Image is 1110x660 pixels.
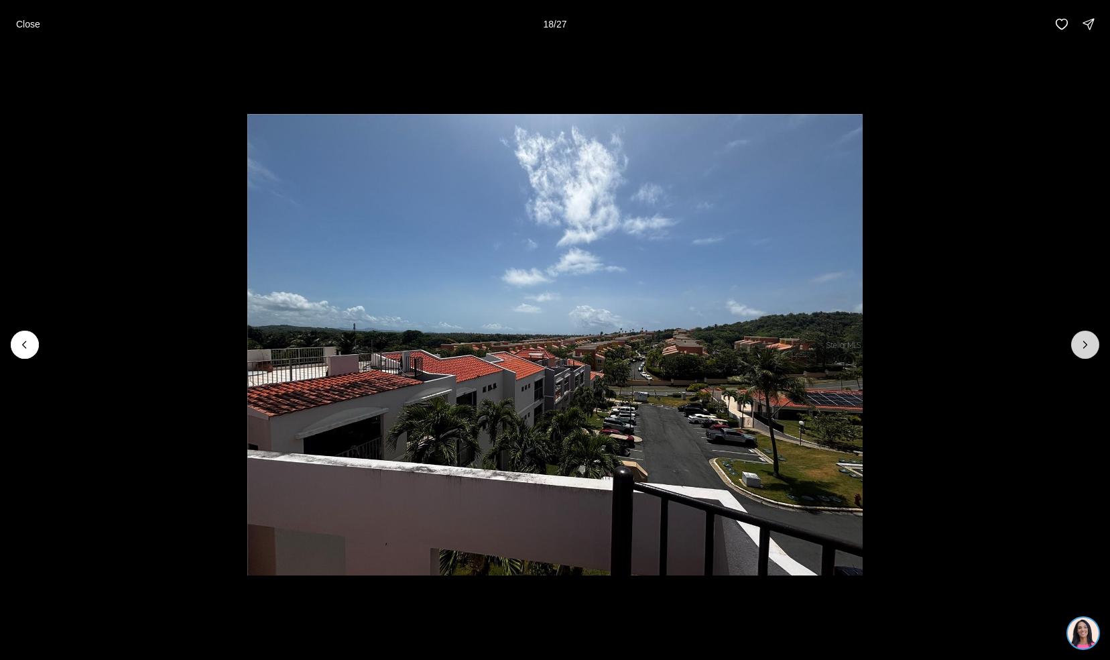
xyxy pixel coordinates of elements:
p: 18 / 27 [543,19,566,30]
button: Close [8,11,48,38]
img: be3d4b55-7850-4bcb-9297-a2f9cd376e78.png [8,8,39,39]
button: Previous slide [11,331,39,359]
p: Close [16,19,40,30]
button: Next slide [1071,331,1099,359]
